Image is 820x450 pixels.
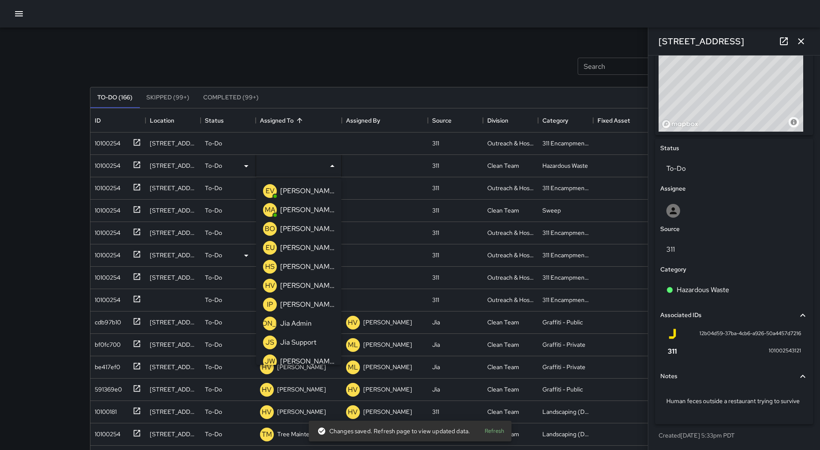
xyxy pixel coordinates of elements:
p: Jia Admin [280,318,312,329]
p: JS [266,337,274,348]
div: Outreach & Hospitality [487,228,534,237]
div: Clean Team [487,161,519,170]
div: Graffiti - Private [542,340,585,349]
div: 10100254 [91,225,121,237]
p: To-Do [205,318,222,327]
div: 10100254 [91,180,121,192]
button: Completed (99+) [196,87,266,108]
button: Sort [294,114,306,126]
div: Fixed Asset [597,108,630,133]
div: 1098a Market Street [150,363,196,371]
div: 311 Encampments [542,251,589,259]
div: Jia [432,340,440,349]
div: 311 [432,161,439,170]
div: 311 Encampments [542,273,589,282]
div: Location [150,108,174,133]
div: 10100254 [91,158,121,170]
button: To-Do (166) [90,87,139,108]
p: To-Do [205,385,222,394]
p: [PERSON_NAME] [280,205,334,215]
p: [PERSON_NAME] [363,340,412,349]
div: 311 Encampments [542,184,589,192]
div: Outreach & Hospitality [487,184,534,192]
div: Graffiti - Public [542,318,583,327]
div: ID [90,108,145,133]
div: Status [201,108,256,133]
p: JW [265,356,275,367]
p: ML [348,362,358,373]
button: Refresh [480,425,508,438]
p: HV [265,280,275,291]
div: 311 [432,273,439,282]
div: Outreach & Hospitality [487,273,534,282]
p: [PERSON_NAME] [277,407,326,416]
p: To-Do [205,206,222,215]
div: 311 Encampments [542,228,589,237]
div: Sweep [542,206,561,215]
p: To-Do [205,340,222,349]
p: HV [348,317,358,328]
div: 591369e0 [91,382,122,394]
div: Clean Team [487,340,519,349]
p: To-Do [205,184,222,192]
p: [PERSON_NAME] [242,318,298,329]
div: Assigned To [260,108,294,133]
div: Clean Team [487,318,519,327]
div: cdb97b10 [91,314,121,327]
p: IP [267,299,273,310]
div: 25 8th Street [150,385,196,394]
p: HV [262,407,272,417]
div: 93 10th Street [150,206,196,215]
p: To-Do [205,407,222,416]
div: 1340 Mission Street [150,251,196,259]
div: Graffiti - Public [542,385,583,394]
p: [PERSON_NAME] [363,318,412,327]
p: [PERSON_NAME] [277,363,326,371]
div: Clean Team [487,407,519,416]
div: Assigned By [346,108,380,133]
div: 311 Encampments [542,139,589,148]
p: To-Do [205,251,222,259]
p: To-Do [205,296,222,304]
div: 311 [432,251,439,259]
button: Close [326,160,338,172]
div: Assigned To [256,108,342,133]
div: Graffiti - Private [542,363,585,371]
p: [PERSON_NAME] [280,262,334,272]
div: Landscaping (DG & Weeds) [542,407,589,416]
p: EU [266,243,275,253]
p: [PERSON_NAME] Overall [280,224,334,234]
div: 550 Jessie Street [150,430,196,438]
div: 311 [432,139,439,148]
div: Jia [432,385,440,394]
div: 10100254 [91,270,121,282]
div: Status [205,108,224,133]
div: 1256 Mission Street [150,184,196,192]
div: 1159 Mission Street [150,139,196,148]
p: To-Do [205,139,222,148]
div: Location [145,108,201,133]
div: 10100254 [91,136,121,148]
div: Division [483,108,538,133]
div: 10100254 [91,247,121,259]
div: Jia [432,363,440,371]
div: Division [487,108,508,133]
div: 30 Larkin Street [150,318,196,327]
p: TM [262,429,272,440]
div: Changes saved. Refresh page to view updated data. [317,423,470,439]
div: 66 8th Street [150,273,196,282]
p: [PERSON_NAME] [280,356,334,367]
p: EV [266,186,275,196]
p: To-Do [205,273,222,282]
p: [PERSON_NAME] [363,385,412,394]
button: Skipped (99+) [139,87,196,108]
div: 1000 Howard Street [150,228,196,237]
div: 311 [432,296,439,304]
div: 12 6th Street [150,340,196,349]
p: MA [265,205,275,215]
div: Category [538,108,593,133]
div: 311 Encampments [542,296,589,304]
div: 1190 Mission Street [150,161,196,170]
p: Tree Maintenance [277,430,326,438]
p: [PERSON_NAME] [280,186,334,196]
